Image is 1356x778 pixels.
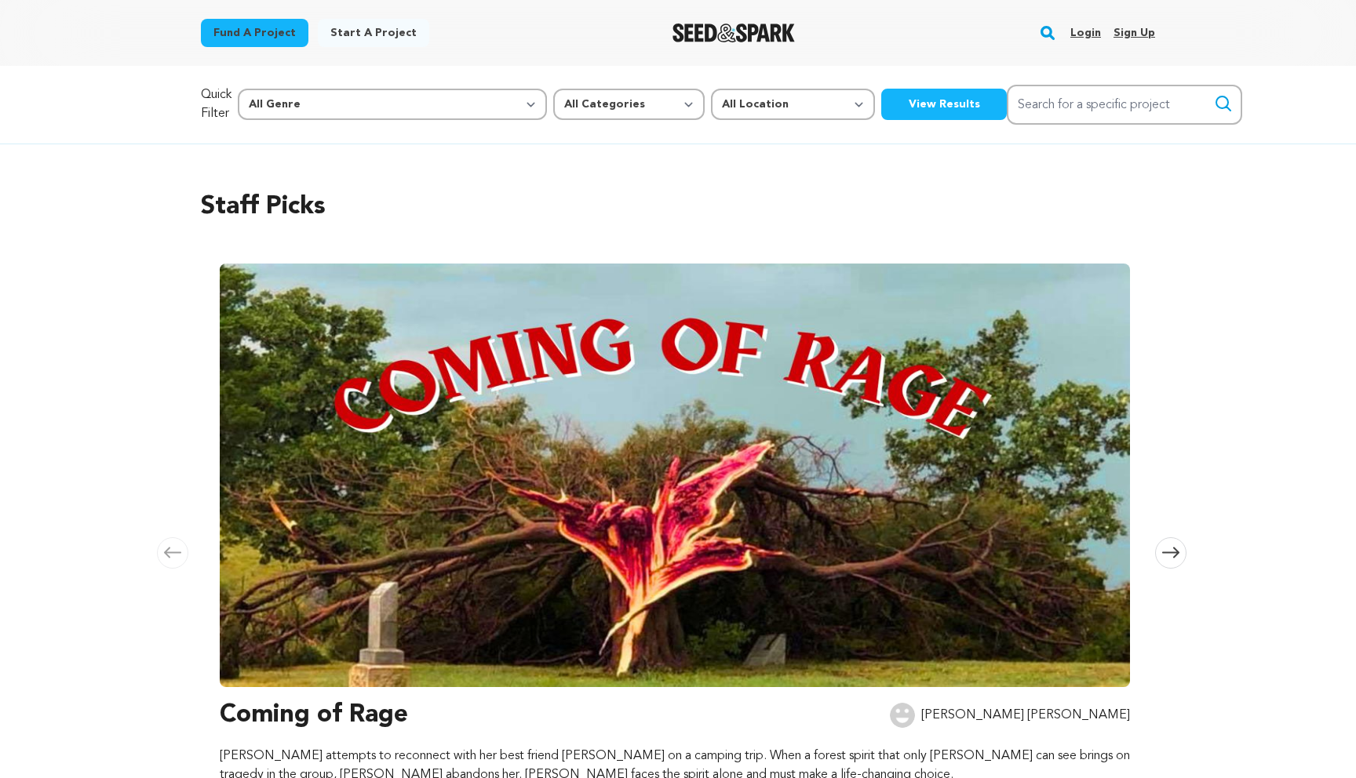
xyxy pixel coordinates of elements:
[201,188,1155,226] h2: Staff Picks
[921,706,1130,725] p: [PERSON_NAME] [PERSON_NAME]
[318,19,429,47] a: Start a project
[220,696,408,734] h3: Coming of Rage
[220,264,1130,687] img: Coming of Rage image
[201,19,308,47] a: Fund a project
[1114,20,1155,45] a: Sign up
[673,24,796,42] img: Seed&Spark Logo Dark Mode
[890,703,915,728] img: user.png
[201,85,231,123] p: Quick Filter
[1070,20,1101,45] a: Login
[881,89,1007,120] button: View Results
[1007,85,1242,125] input: Search for a specific project
[673,24,796,42] a: Seed&Spark Homepage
